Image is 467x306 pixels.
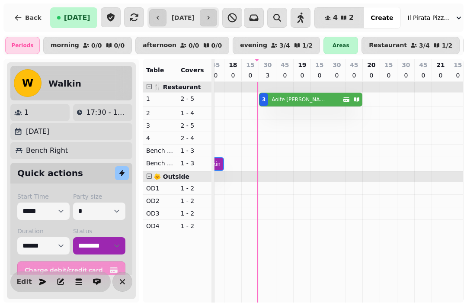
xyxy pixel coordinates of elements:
span: Covers [181,67,204,74]
p: 30 [402,61,410,69]
p: 19 [298,61,306,69]
p: 0 / 0 [114,42,125,48]
p: 3 / 4 [419,42,430,48]
button: Back [7,7,48,28]
p: 0 [281,71,288,80]
button: Edit [16,273,33,290]
p: 21 [436,61,445,69]
span: [DATE] [64,14,90,21]
p: 30 [263,61,272,69]
p: 45 [350,61,358,69]
p: Bench Left [146,146,174,155]
span: Il Pirata Pizzata [408,13,451,22]
p: 2 - 4 [180,134,208,142]
button: afternoon0/00/0 [135,37,229,54]
span: W [22,78,33,88]
p: [DATE] [26,126,49,137]
button: Restaurant3/41/2 [361,37,460,54]
p: OD1 [146,184,174,193]
div: 3 [262,96,265,103]
p: OD3 [146,209,174,218]
span: Table [146,67,164,74]
button: [DATE] [50,7,97,28]
p: 0 [351,71,358,80]
p: 2 - 5 [180,121,208,130]
span: Create [371,15,393,21]
p: 0 [299,71,306,80]
p: 0 [437,71,444,80]
p: 30 [333,61,341,69]
span: 🍴 Restaurant [154,84,201,90]
p: afternoon [143,42,176,49]
p: 1 - 2 [180,209,208,218]
h2: Quick actions [17,167,83,179]
label: Start Time [17,192,70,201]
p: 1 / 2 [302,42,313,48]
p: 1 - 4 [180,109,208,117]
p: morning [51,42,79,49]
p: 45 [211,61,220,69]
span: Edit [19,278,29,285]
label: Party size [73,192,125,201]
p: 0 [333,71,340,80]
p: 45 [281,61,289,69]
p: 0 [368,71,375,80]
p: 1 / 2 [442,42,453,48]
button: 42 [314,7,364,28]
span: 4 [333,14,338,21]
button: evening3/41/2 [233,37,320,54]
p: 17:30 - 18:00 [86,107,128,118]
div: Areas [323,37,358,54]
p: 2 - 5 [180,94,208,103]
p: 2 [146,109,174,117]
p: 4 [146,134,174,142]
p: OD2 [146,196,174,205]
p: 0 [454,71,461,80]
p: 0 / 0 [91,42,102,48]
span: Charge debit/credit card [25,267,108,273]
p: 0 / 0 [211,42,222,48]
button: Charge debit/credit card [17,261,125,279]
p: Restaurant [369,42,407,49]
p: 0 [316,71,323,80]
label: Duration [17,227,70,235]
span: Back [25,15,42,21]
h2: Walkin [48,77,81,90]
p: 0 / 0 [189,42,199,48]
p: 1 - 2 [180,184,208,193]
p: 0 [212,71,219,80]
label: Status [73,227,125,235]
p: evening [240,42,267,49]
p: 0 [230,71,237,80]
p: 45 [419,61,427,69]
p: Bench Right [26,145,68,156]
p: 1 - 2 [180,196,208,205]
p: 1 - 3 [180,159,208,167]
p: 3 [264,71,271,80]
p: 3 [146,121,174,130]
button: Create [364,7,400,28]
p: 3 / 4 [279,42,290,48]
p: 15 [246,61,254,69]
p: 15 [454,61,462,69]
span: 2 [349,14,354,21]
p: 20 [367,61,375,69]
p: 1 - 3 [180,146,208,155]
p: 0 [420,71,427,80]
button: morning0/00/0 [43,37,132,54]
p: 0 [247,71,254,80]
p: 0 [403,71,409,80]
p: 0 [385,71,392,80]
div: Periods [5,37,40,54]
p: 1 [146,94,174,103]
p: 18 [229,61,237,69]
p: 1 - 2 [180,222,208,230]
p: OD4 [146,222,174,230]
p: 15 [384,61,393,69]
p: Aoife [PERSON_NAME] [272,96,326,103]
p: 15 [315,61,323,69]
span: 🌞 Outside [154,173,189,180]
p: 1 [24,107,29,118]
p: Bench Right [146,159,174,167]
